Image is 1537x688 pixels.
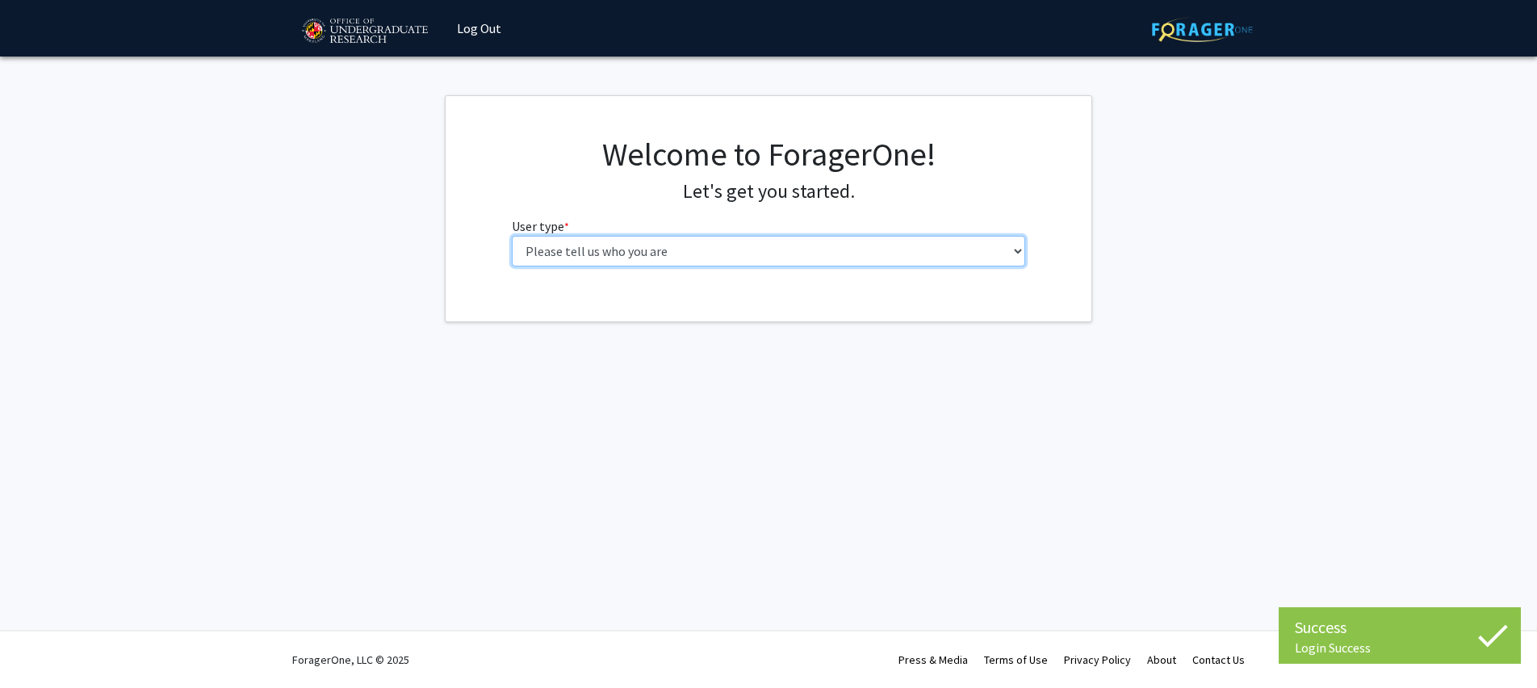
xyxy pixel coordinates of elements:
div: Login Success [1295,640,1505,656]
div: ForagerOne, LLC © 2025 [292,631,409,688]
iframe: Chat [12,615,69,676]
a: Terms of Use [984,652,1048,667]
a: About [1147,652,1176,667]
h4: Let's get you started. [512,180,1026,203]
label: User type [512,216,569,236]
img: University of Maryland Logo [296,11,433,52]
h1: Welcome to ForagerOne! [512,135,1026,174]
a: Contact Us [1192,652,1245,667]
a: Press & Media [898,652,968,667]
div: Success [1295,615,1505,640]
img: ForagerOne Logo [1152,17,1253,42]
a: Privacy Policy [1064,652,1131,667]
